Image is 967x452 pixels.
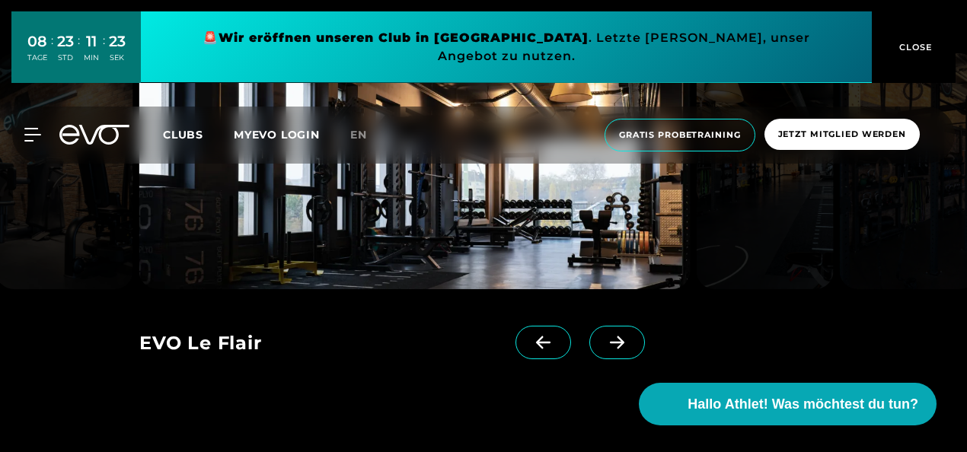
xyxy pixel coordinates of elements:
a: Jetzt Mitglied werden [760,119,924,151]
button: CLOSE [872,11,956,83]
a: MYEVO LOGIN [234,128,320,142]
div: 23 [57,30,74,53]
div: TAGE [27,53,47,63]
a: en [350,126,385,144]
div: : [78,32,80,72]
div: SEK [109,53,126,63]
button: Hallo Athlet! Was möchtest du tun? [639,383,937,425]
a: Clubs [163,127,234,142]
div: 08 [27,30,47,53]
span: en [350,128,367,142]
div: : [51,32,53,72]
a: Gratis Probetraining [600,119,760,151]
span: Hallo Athlet! Was möchtest du tun? [688,394,918,415]
span: Jetzt Mitglied werden [778,128,906,141]
span: CLOSE [895,40,933,54]
span: Clubs [163,128,203,142]
div: MIN [84,53,99,63]
div: : [103,32,105,72]
div: 11 [84,30,99,53]
div: 23 [109,30,126,53]
div: STD [57,53,74,63]
span: Gratis Probetraining [619,129,741,142]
